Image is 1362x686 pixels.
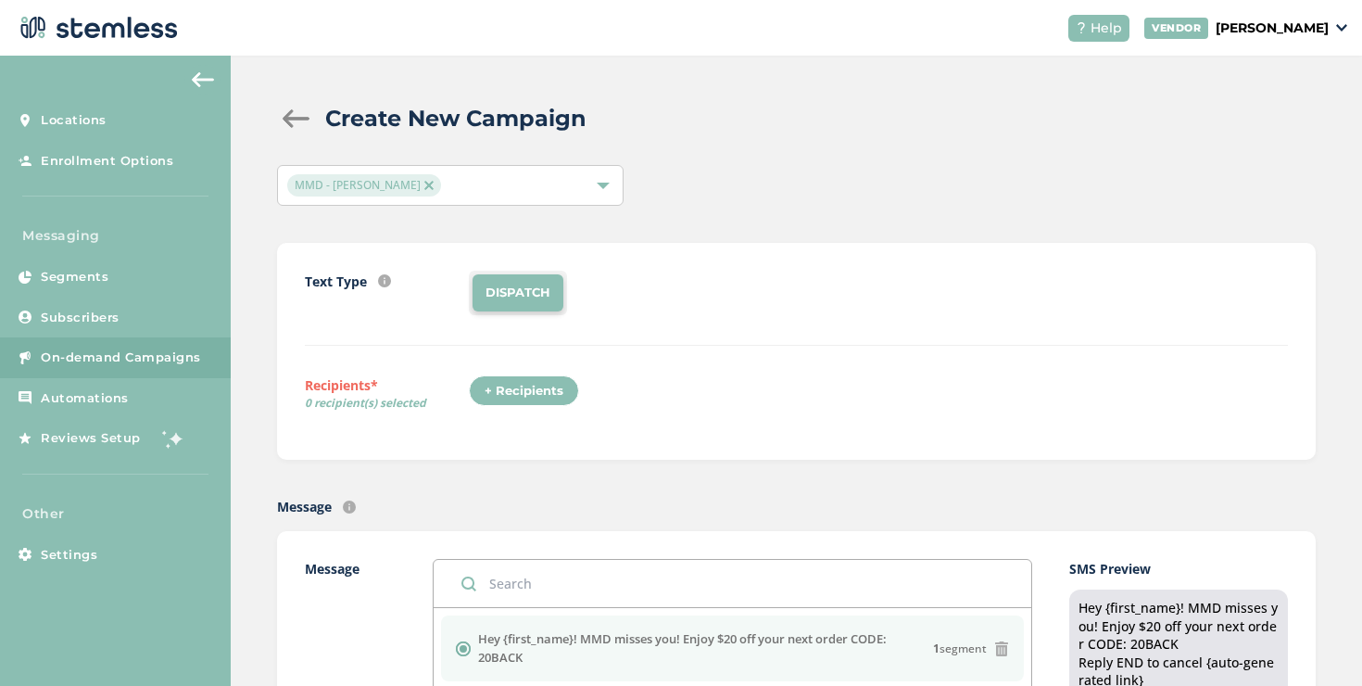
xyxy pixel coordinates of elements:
[424,181,434,190] img: icon-close-accent-8a337256.svg
[287,174,441,197] span: MMD - [PERSON_NAME]
[41,546,97,565] span: Settings
[1069,559,1288,578] label: SMS Preview
[155,420,192,457] img: glitter-stars-b7820f95.gif
[1216,19,1329,38] p: [PERSON_NAME]
[305,272,367,291] label: Text Type
[41,429,141,448] span: Reviews Setup
[1091,19,1122,38] span: Help
[277,497,332,516] label: Message
[41,268,108,286] span: Segments
[473,274,563,311] li: DISPATCH
[933,641,940,656] strong: 1
[41,152,173,171] span: Enrollment Options
[469,375,579,407] div: + Recipients
[41,309,120,327] span: Subscribers
[478,630,933,667] label: Hey {first_name}! MMD misses you! Enjoy $20 off your next order CODE: 20BACK
[1144,18,1208,39] div: VENDOR
[41,349,201,367] span: On-demand Campaigns
[305,395,469,412] span: 0 recipient(s) selected
[41,389,129,408] span: Automations
[192,72,214,87] img: icon-arrow-back-accent-c549486e.svg
[343,501,356,514] img: icon-info-236977d2.svg
[933,641,987,657] span: segment
[41,111,107,130] span: Locations
[15,9,178,46] img: logo-dark-0685b13c.svg
[305,375,469,418] label: Recipients*
[1336,24,1347,32] img: icon_down-arrow-small-66adaf34.svg
[1076,22,1087,33] img: icon-help-white-03924b79.svg
[1269,597,1362,686] iframe: Chat Widget
[434,560,1031,607] input: Search
[325,102,586,135] h2: Create New Campaign
[378,274,391,287] img: icon-info-236977d2.svg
